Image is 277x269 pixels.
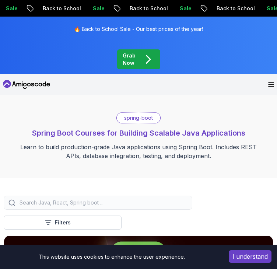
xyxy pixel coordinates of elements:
p: Sale [83,5,107,12]
p: Grab Now [123,52,136,67]
input: Search Java, React, Spring boot ... [18,199,187,206]
p: Back to School [120,5,170,12]
p: Sale [170,5,194,12]
div: This website uses cookies to enhance the user experience. [6,250,218,263]
p: Filters [55,219,71,226]
p: Back to School [207,5,257,12]
p: 🔥 Back to School Sale - Our best prices of the year! [74,25,203,33]
p: spring-boot [124,114,153,122]
p: Back to School [33,5,83,12]
span: Spring Boot Courses for Building Scalable Java Applications [32,129,245,137]
button: Accept cookies [229,250,271,263]
button: Open Menu [268,82,274,87]
button: Filters [4,216,122,230]
p: Learn to build production-grade Java applications using Spring Boot. Includes REST APIs, database... [15,143,262,160]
